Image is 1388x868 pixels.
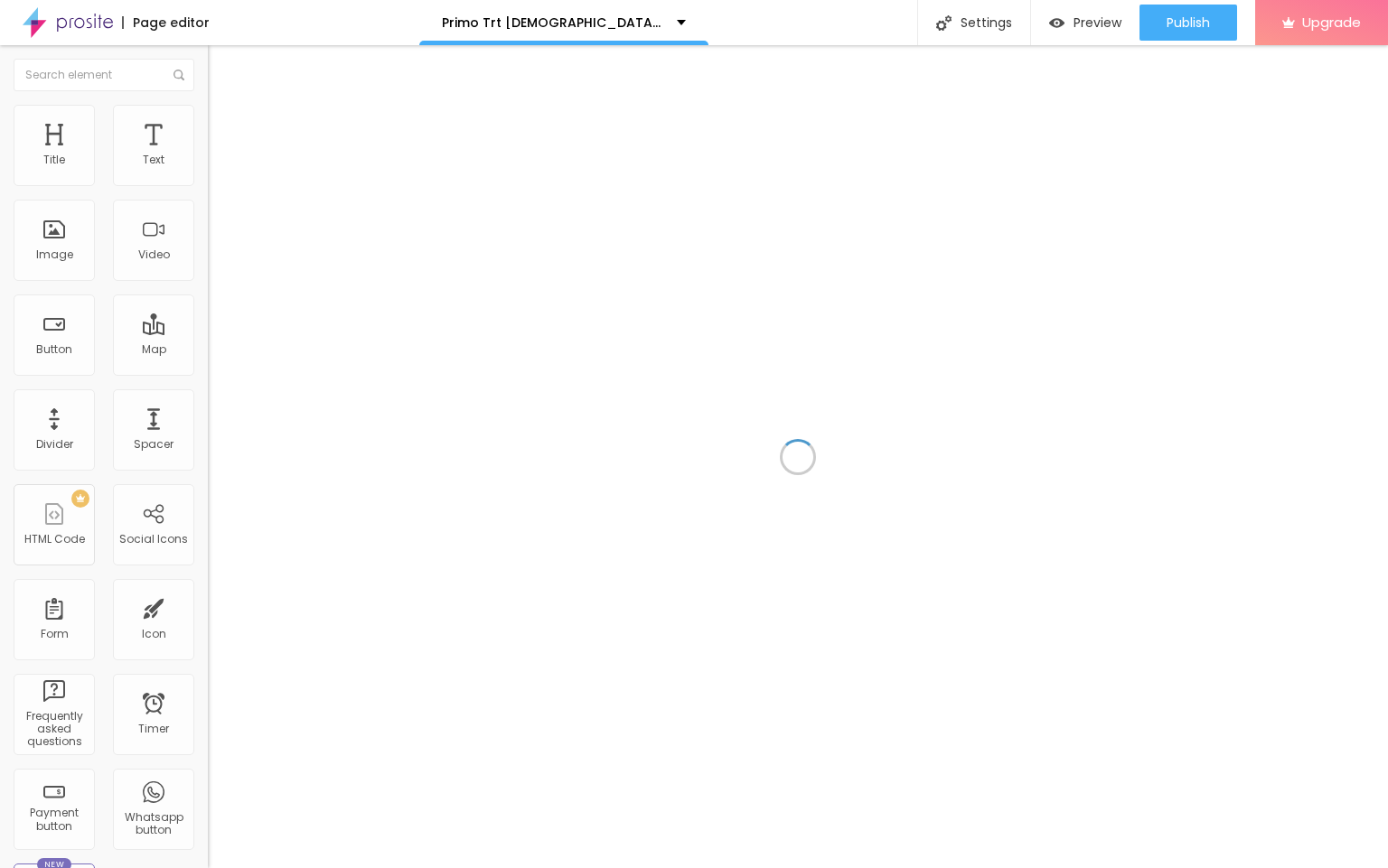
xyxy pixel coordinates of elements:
[1167,15,1210,30] span: Publish
[142,628,166,640] div: Icon
[36,248,73,261] div: Image
[1049,15,1064,31] img: view-1.svg
[1031,5,1139,41] button: Preview
[117,811,189,837] div: Whatsapp button
[1139,5,1237,41] button: Publish
[119,533,188,546] div: Social Icons
[143,154,164,166] div: Text
[1302,14,1361,30] span: Upgrade
[936,15,952,31] img: Icone
[1074,15,1121,30] span: Preview
[14,59,194,91] input: Search element
[24,533,85,546] div: HTML Code
[18,807,89,833] div: Payment button
[122,16,210,29] div: Page editor
[41,628,69,640] div: Form
[36,343,72,356] div: Button
[142,343,166,356] div: Map
[442,16,663,29] p: Primo Trt [DEMOGRAPHIC_DATA][MEDICAL_DATA] Gummies Australia [MEDICAL_DATA]
[36,438,73,451] div: Divider
[138,723,169,735] div: Timer
[138,248,170,261] div: Video
[134,438,173,451] div: Spacer
[43,154,65,166] div: Title
[18,710,89,749] div: Frequently asked questions
[173,70,184,80] img: Icone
